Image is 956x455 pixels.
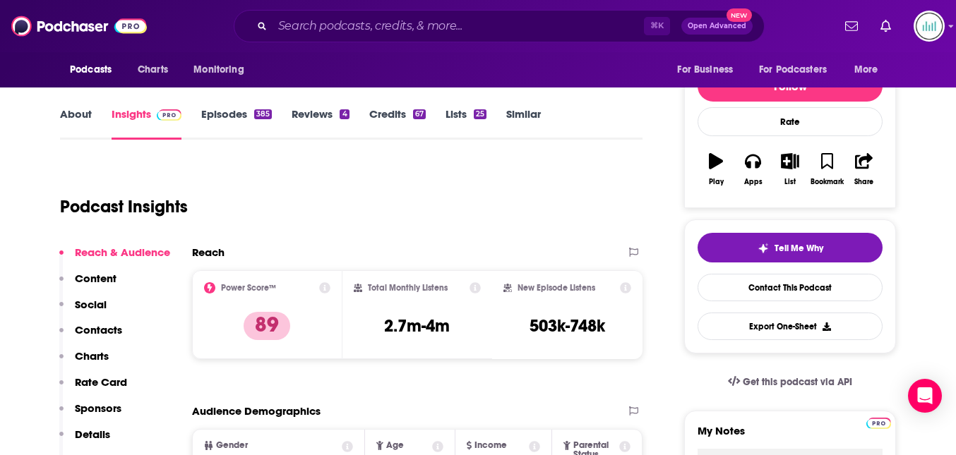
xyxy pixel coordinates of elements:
[758,243,769,254] img: tell me why sparkle
[709,178,724,186] div: Play
[157,109,181,121] img: Podchaser Pro
[129,56,177,83] a: Charts
[216,441,248,450] span: Gender
[60,107,92,140] a: About
[667,56,751,83] button: open menu
[914,11,945,42] span: Logged in as podglomerate
[59,272,116,298] button: Content
[221,283,276,293] h2: Power Score™
[59,375,127,401] button: Rate Card
[506,107,541,140] a: Similar
[59,298,107,324] button: Social
[75,272,116,285] p: Content
[244,312,290,340] p: 89
[11,13,147,40] img: Podchaser - Follow, Share and Rate Podcasts
[340,109,349,119] div: 4
[59,349,109,375] button: Charts
[811,178,844,186] div: Bookmark
[854,60,878,80] span: More
[474,109,486,119] div: 25
[60,56,130,83] button: open menu
[744,178,763,186] div: Apps
[698,107,883,136] div: Rate
[750,56,847,83] button: open menu
[677,60,733,80] span: For Business
[75,245,170,259] p: Reach & Audience
[875,14,897,38] a: Show notifications dropdown
[201,107,272,140] a: Episodes385
[112,107,181,140] a: InsightsPodchaser Pro
[644,17,670,35] span: ⌘ K
[698,424,883,449] label: My Notes
[844,56,896,83] button: open menu
[59,401,121,427] button: Sponsors
[75,427,110,441] p: Details
[784,178,796,186] div: List
[866,415,891,429] a: Pro website
[914,11,945,42] button: Show profile menu
[413,109,426,119] div: 67
[192,245,225,259] h2: Reach
[446,107,486,140] a: Lists25
[384,315,450,336] h3: 2.7m-4m
[75,401,121,415] p: Sponsors
[717,365,864,399] a: Get this podcast via API
[759,60,827,80] span: For Podcasters
[866,418,891,429] img: Podchaser Pro
[60,196,188,217] h1: Podcast Insights
[75,375,127,389] p: Rate Card
[743,376,852,388] span: Get this podcast via API
[138,60,168,80] span: Charts
[75,349,109,363] p: Charts
[59,427,110,454] button: Details
[698,233,883,262] button: tell me why sparkleTell Me Why
[75,298,107,311] p: Social
[808,144,845,195] button: Bookmark
[234,10,765,42] div: Search podcasts, credits, & more...
[688,23,746,30] span: Open Advanced
[474,441,507,450] span: Income
[75,323,122,336] p: Contacts
[59,245,170,272] button: Reach & Audience
[914,11,945,42] img: User Profile
[854,178,873,186] div: Share
[727,8,752,22] span: New
[386,441,404,450] span: Age
[734,144,771,195] button: Apps
[698,274,883,301] a: Contact This Podcast
[273,15,644,37] input: Search podcasts, credits, & more...
[292,107,349,140] a: Reviews4
[681,18,753,35] button: Open AdvancedNew
[368,283,448,293] h2: Total Monthly Listens
[70,60,112,80] span: Podcasts
[840,14,864,38] a: Show notifications dropdown
[518,283,595,293] h2: New Episode Listens
[59,323,122,349] button: Contacts
[369,107,426,140] a: Credits67
[192,404,321,418] h2: Audience Demographics
[698,313,883,340] button: Export One-Sheet
[698,144,734,195] button: Play
[184,56,262,83] button: open menu
[846,144,883,195] button: Share
[772,144,808,195] button: List
[193,60,244,80] span: Monitoring
[530,315,605,336] h3: 503k-748k
[254,109,272,119] div: 385
[908,379,942,413] div: Open Intercom Messenger
[775,243,823,254] span: Tell Me Why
